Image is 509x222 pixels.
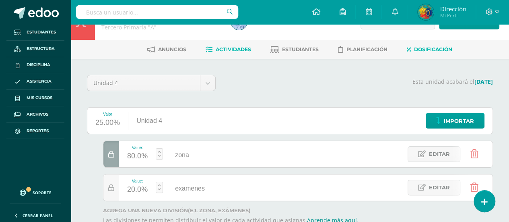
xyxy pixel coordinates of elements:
[440,5,466,13] span: Dirección
[270,43,319,56] a: Estudiantes
[95,112,120,116] div: Valor
[27,62,50,68] span: Disciplina
[188,207,251,214] strong: (ej. Zona, Exámenes)
[101,23,221,31] div: Tercero Primaria 'A'
[175,151,189,158] span: zona
[76,5,238,19] input: Busca un usuario...
[6,73,64,90] a: Asistencia
[95,116,120,129] div: 25.00%
[23,213,53,218] span: Cerrar panel
[175,185,205,192] span: examenes
[33,190,52,195] span: Soporte
[414,46,452,52] span: Dosificación
[429,147,450,162] span: Editar
[282,46,319,52] span: Estudiantes
[346,46,387,52] span: Planificación
[6,41,64,57] a: Estructura
[93,75,194,91] span: Unidad 4
[6,123,64,139] a: Reportes
[27,95,52,101] span: Mis cursos
[338,43,387,56] a: Planificación
[6,106,64,123] a: Archivos
[127,179,148,183] div: Value:
[27,29,56,35] span: Estudiantes
[127,150,148,163] div: 80.0%
[127,183,148,196] div: 20.0%
[10,182,61,201] a: Soporte
[429,180,450,195] span: Editar
[27,128,49,134] span: Reportes
[206,43,251,56] a: Actividades
[407,43,452,56] a: Dosificación
[474,78,493,85] strong: [DATE]
[158,46,186,52] span: Anuncios
[426,113,484,129] a: Importar
[147,43,186,56] a: Anuncios
[440,12,466,19] span: Mi Perfil
[444,114,474,129] span: Importar
[128,108,170,134] div: Unidad 4
[225,78,493,85] p: Esta unidad acabará el
[6,90,64,106] a: Mis cursos
[87,75,215,91] a: Unidad 4
[418,4,434,20] img: fa07af9e3d6a1b743949df68cf828de4.png
[216,46,251,52] span: Actividades
[103,207,493,214] label: Agrega una nueva división
[27,111,48,118] span: Archivos
[127,145,148,150] div: Value:
[6,57,64,74] a: Disciplina
[6,24,64,41] a: Estudiantes
[27,78,52,85] span: Asistencia
[27,46,55,52] span: Estructura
